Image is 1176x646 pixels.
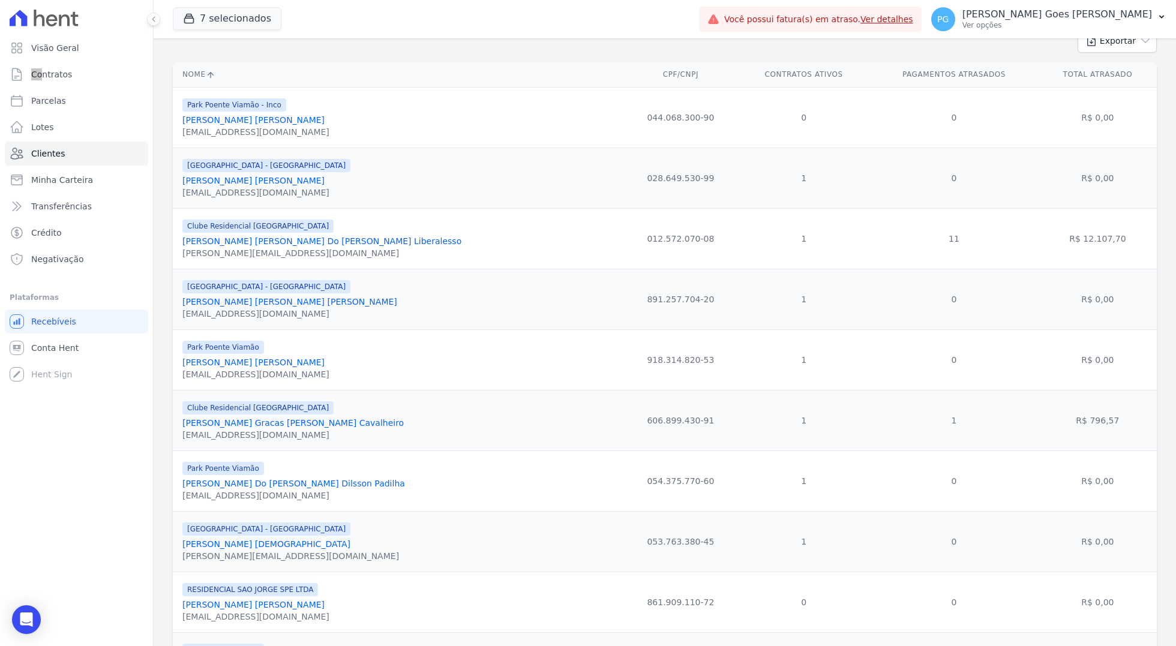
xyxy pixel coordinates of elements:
td: 0 [869,511,1039,572]
td: R$ 0,00 [1039,269,1157,329]
td: 11 [869,208,1039,269]
button: 7 selecionados [173,7,281,30]
td: R$ 0,00 [1039,87,1157,148]
td: 012.572.070-08 [623,208,739,269]
td: R$ 12.107,70 [1039,208,1157,269]
a: [PERSON_NAME] [PERSON_NAME] [182,357,325,367]
div: [PERSON_NAME][EMAIL_ADDRESS][DOMAIN_NAME] [182,550,399,562]
a: Crédito [5,221,148,245]
span: Clientes [31,148,65,160]
span: Você possui fatura(s) em atraso. [724,13,913,26]
th: CPF/CNPJ [623,62,739,87]
div: [EMAIL_ADDRESS][DOMAIN_NAME] [182,368,329,380]
a: Lotes [5,115,148,139]
button: Exportar [1078,29,1157,53]
span: Parcelas [31,95,66,107]
td: 918.314.820-53 [623,329,739,390]
a: Ver detalhes [860,14,913,24]
span: Crédito [31,227,62,239]
td: 0 [869,329,1039,390]
span: Park Poente Viamão [182,462,264,475]
span: Visão Geral [31,42,79,54]
td: 861.909.110-72 [623,572,739,632]
p: [PERSON_NAME] Goes [PERSON_NAME] [962,8,1152,20]
a: [PERSON_NAME] [PERSON_NAME] Do [PERSON_NAME] Liberalesso [182,236,461,246]
button: PG [PERSON_NAME] Goes [PERSON_NAME] Ver opções [922,2,1176,36]
td: 1 [869,390,1039,450]
td: 0 [869,148,1039,208]
a: Visão Geral [5,36,148,60]
th: Contratos Ativos [738,62,869,87]
p: Ver opções [962,20,1152,30]
a: Clientes [5,142,148,166]
div: [PERSON_NAME][EMAIL_ADDRESS][DOMAIN_NAME] [182,247,461,259]
a: Parcelas [5,89,148,113]
td: 0 [869,269,1039,329]
td: 1 [738,329,869,390]
span: [GEOGRAPHIC_DATA] - [GEOGRAPHIC_DATA] [182,159,350,172]
td: 1 [738,208,869,269]
a: [PERSON_NAME] Do [PERSON_NAME] Dilsson Padilha [182,479,405,488]
span: Recebíveis [31,316,76,327]
td: 1 [738,450,869,511]
a: [PERSON_NAME] [PERSON_NAME] [182,176,325,185]
a: Transferências [5,194,148,218]
td: R$ 0,00 [1039,572,1157,632]
a: Contratos [5,62,148,86]
th: Total Atrasado [1039,62,1157,87]
span: Lotes [31,121,54,133]
td: R$ 0,00 [1039,511,1157,572]
div: [EMAIL_ADDRESS][DOMAIN_NAME] [182,429,404,441]
div: Plataformas [10,290,143,305]
td: 0 [738,572,869,632]
td: 053.763.380-45 [623,511,739,572]
a: [PERSON_NAME] [PERSON_NAME] [PERSON_NAME] [182,297,397,307]
div: Open Intercom Messenger [12,605,41,634]
span: Park Poente Viamão [182,341,264,354]
div: [EMAIL_ADDRESS][DOMAIN_NAME] [182,611,329,623]
span: Clube Residencial [GEOGRAPHIC_DATA] [182,220,334,233]
a: Recebíveis [5,310,148,333]
td: R$ 0,00 [1039,329,1157,390]
span: Negativação [31,253,84,265]
td: 0 [869,450,1039,511]
span: RESIDENCIAL SAO JORGE SPE LTDA [182,583,318,596]
td: 1 [738,390,869,450]
a: [PERSON_NAME] [DEMOGRAPHIC_DATA] [182,539,350,549]
th: Nome [173,62,623,87]
a: Conta Hent [5,336,148,360]
td: 1 [738,269,869,329]
a: Negativação [5,247,148,271]
td: 891.257.704-20 [623,269,739,329]
span: Contratos [31,68,72,80]
td: 028.649.530-99 [623,148,739,208]
a: [PERSON_NAME] [PERSON_NAME] [182,115,325,125]
td: 0 [869,572,1039,632]
td: R$ 0,00 [1039,450,1157,511]
span: Park Poente Viamão - Inco [182,98,286,112]
td: 606.899.430-91 [623,390,739,450]
div: [EMAIL_ADDRESS][DOMAIN_NAME] [182,126,329,138]
span: [GEOGRAPHIC_DATA] - [GEOGRAPHIC_DATA] [182,280,350,293]
a: Minha Carteira [5,168,148,192]
span: Minha Carteira [31,174,93,186]
div: [EMAIL_ADDRESS][DOMAIN_NAME] [182,489,405,501]
a: [PERSON_NAME] Gracas [PERSON_NAME] Cavalheiro [182,418,404,428]
th: Pagamentos Atrasados [869,62,1039,87]
div: [EMAIL_ADDRESS][DOMAIN_NAME] [182,308,397,320]
span: PG [937,15,949,23]
td: 1 [738,148,869,208]
td: 0 [869,87,1039,148]
td: 054.375.770-60 [623,450,739,511]
td: 0 [738,87,869,148]
td: 044.068.300-90 [623,87,739,148]
td: R$ 0,00 [1039,148,1157,208]
span: [GEOGRAPHIC_DATA] - [GEOGRAPHIC_DATA] [182,522,350,536]
td: 1 [738,511,869,572]
span: Clube Residencial [GEOGRAPHIC_DATA] [182,401,334,414]
a: [PERSON_NAME] [PERSON_NAME] [182,600,325,609]
span: Transferências [31,200,92,212]
td: R$ 796,57 [1039,390,1157,450]
span: Conta Hent [31,342,79,354]
div: [EMAIL_ADDRESS][DOMAIN_NAME] [182,187,350,199]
